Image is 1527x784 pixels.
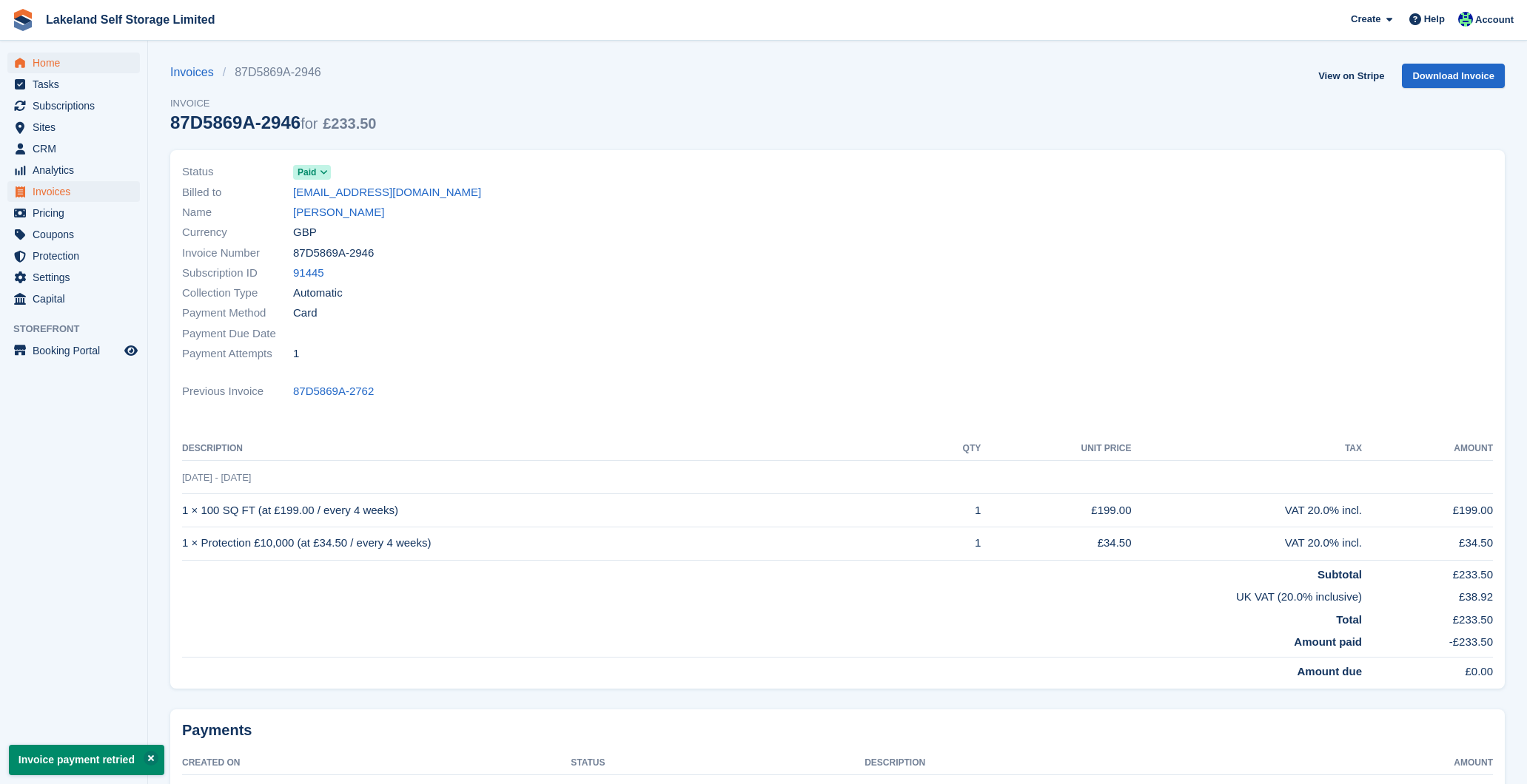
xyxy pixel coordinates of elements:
[7,288,140,309] a: menu
[33,74,121,95] span: Tasks
[40,7,221,32] a: Lakeland Self Storage Limited
[1311,751,1493,775] th: Amount
[927,527,981,560] td: 1
[33,340,121,361] span: Booking Portal
[170,96,376,111] span: Invoice
[182,437,927,461] th: Description
[182,245,293,262] span: Invoice Number
[1312,64,1390,88] a: View on Stripe
[981,494,1131,527] td: £199.00
[182,224,293,241] span: Currency
[182,721,1493,740] h2: Payments
[170,64,223,81] a: Invoices
[293,245,374,262] span: 87D5869A-2946
[865,751,1310,775] th: Description
[7,267,140,288] a: menu
[293,305,318,322] span: Card
[182,751,571,775] th: Created On
[33,203,121,223] span: Pricing
[7,95,140,116] a: menu
[170,112,376,132] div: 87D5869A-2946
[293,163,331,180] a: Paid
[182,325,293,342] span: Payment Due Date
[293,345,299,362] span: 1
[293,383,374,400] a: 87D5869A-2762
[981,527,1131,560] td: £34.50
[182,345,293,362] span: Payment Attempts
[293,265,324,282] a: 91445
[1402,64,1505,88] a: Download Invoice
[7,340,140,361] a: menu
[182,204,293,221] span: Name
[182,527,927,560] td: 1 × Protection £10,000 (at £34.50 / every 4 weeks)
[12,9,34,31] img: stora-icon-8386f47178a22dfd0bd8f6a31ec36ba5ce8667c1dd55bd0f319d3a0aa187defe.svg
[293,204,384,221] a: [PERSON_NAME]
[33,95,121,116] span: Subscriptions
[182,583,1362,606] td: UK VAT (20.0% inclusive)
[1362,628,1493,657] td: -£233.50
[33,53,121,73] span: Home
[1318,568,1362,581] strong: Subtotal
[1458,12,1473,27] img: Steve Aynsley
[1475,13,1514,27] span: Account
[7,160,140,180] a: menu
[122,342,140,359] a: Preview store
[1132,437,1362,461] th: Tax
[1362,657,1493,680] td: £0.00
[7,117,140,138] a: menu
[1298,665,1363,677] strong: Amount due
[182,265,293,282] span: Subscription ID
[293,285,343,302] span: Automatic
[182,285,293,302] span: Collection Type
[1362,437,1493,461] th: Amount
[33,160,121,180] span: Analytics
[323,115,376,132] span: £233.50
[1336,613,1362,626] strong: Total
[33,138,121,159] span: CRM
[293,184,481,201] a: [EMAIL_ADDRESS][DOMAIN_NAME]
[1351,12,1380,27] span: Create
[182,472,251,483] span: [DATE] - [DATE]
[7,203,140,223] a: menu
[7,246,140,266] a: menu
[7,224,140,245] a: menu
[33,288,121,309] span: Capital
[1132,535,1362,552] div: VAT 20.0% incl.
[33,224,121,245] span: Coupons
[7,138,140,159] a: menu
[1362,527,1493,560] td: £34.50
[927,494,981,527] td: 1
[7,53,140,73] a: menu
[1362,606,1493,629] td: £233.50
[182,305,293,322] span: Payment Method
[33,181,121,202] span: Invoices
[298,166,316,179] span: Paid
[13,322,147,337] span: Storefront
[33,267,121,288] span: Settings
[33,246,121,266] span: Protection
[1362,494,1493,527] td: £199.00
[9,745,164,775] p: Invoice payment retried
[301,115,318,132] span: for
[182,494,927,527] td: 1 × 100 SQ FT (at £199.00 / every 4 weeks)
[981,437,1131,461] th: Unit Price
[182,383,293,400] span: Previous Invoice
[7,181,140,202] a: menu
[182,163,293,180] span: Status
[1362,583,1493,606] td: £38.92
[7,74,140,95] a: menu
[170,64,376,81] nav: breadcrumbs
[571,751,865,775] th: Status
[1294,635,1362,648] strong: Amount paid
[293,224,317,241] span: GBP
[182,184,293,201] span: Billed to
[1424,12,1445,27] span: Help
[33,117,121,138] span: Sites
[1132,502,1362,519] div: VAT 20.0% incl.
[927,437,981,461] th: QTY
[1362,560,1493,583] td: £233.50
